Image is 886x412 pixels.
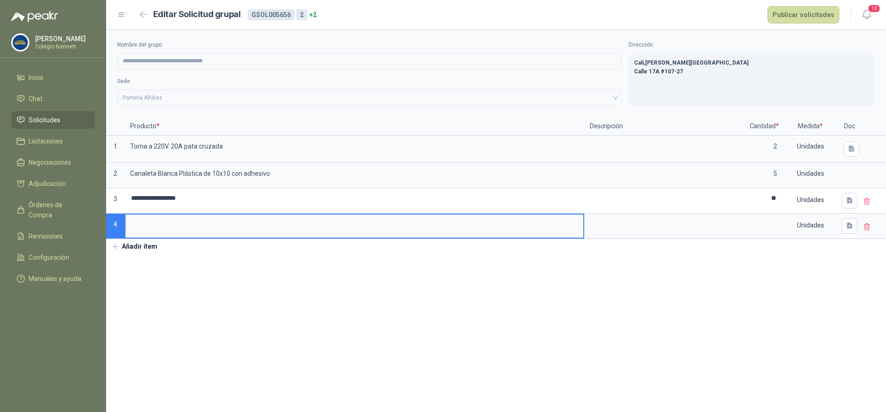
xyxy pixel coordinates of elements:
p: Canaleta Blanca Plástica de 10x10 con adhesivo [125,163,584,188]
a: Negociaciones [11,154,95,171]
p: 2 [106,163,125,188]
div: 2 [296,9,307,20]
p: 3 [106,188,125,214]
span: Órdenes de Compra [29,200,86,220]
span: Adjudicación [29,179,66,189]
span: Licitaciones [29,136,63,146]
p: Cali , [PERSON_NAME][GEOGRAPHIC_DATA] [634,59,869,67]
a: Configuración [11,249,95,266]
button: Añadir ítem [106,239,163,255]
a: Licitaciones [11,132,95,150]
p: Toma a 220V. 20A pata cruzada [125,136,584,163]
p: Doc [838,117,861,136]
button: 10 [858,6,875,23]
div: Unidades [784,215,837,236]
img: Logo peakr [11,11,58,22]
div: Unidades [784,189,837,210]
span: 10 [868,4,880,13]
span: + 2 [309,10,317,20]
a: Manuales y ayuda [11,270,95,287]
p: Unidades [783,136,838,163]
p: Calle 17A #107-27 [634,67,869,76]
p: Descripción [584,117,746,136]
button: Publicar solicitudes [767,6,839,24]
p: Medida [783,117,838,136]
a: Adjudicación [11,175,95,192]
p: Producto [125,117,584,136]
h2: Editar Solicitud grupal [153,8,241,21]
label: Nombre del grupo [117,41,621,49]
p: 1 [106,136,125,163]
span: Negociaciones [29,157,71,167]
div: GSOL005656 [248,9,294,20]
span: Inicio [29,72,43,83]
span: Solicitudes [29,115,60,125]
p: Colegio Bennett [35,44,93,49]
img: Company Logo [12,34,29,51]
span: Configuración [29,252,69,263]
a: Solicitudes [11,111,95,129]
p: 4 [106,214,125,239]
a: Chat [11,90,95,107]
p: 2 [746,136,783,163]
p: Unidades [783,163,838,188]
p: [PERSON_NAME] [35,36,93,42]
span: Chat [29,94,42,104]
p: Cantidad [746,117,783,136]
a: Inicio [11,69,95,86]
label: Dirección [629,41,875,49]
span: Portería Alférez [123,91,616,105]
span: Manuales y ayuda [29,274,81,284]
span: Remisiones [29,231,63,241]
p: 5 [746,163,783,188]
a: Remisiones [11,227,95,245]
a: Órdenes de Compra [11,196,95,224]
label: Sede [117,77,621,86]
